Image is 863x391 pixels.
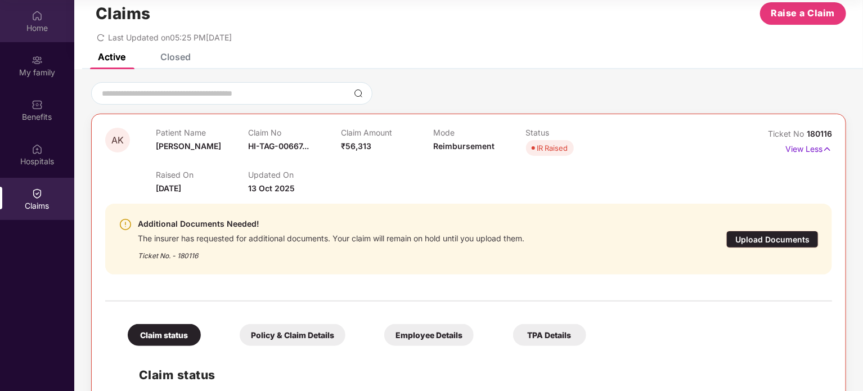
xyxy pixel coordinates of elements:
[139,366,821,384] h2: Claim status
[771,6,835,20] span: Raise a Claim
[760,2,846,25] button: Raise a Claim
[807,129,832,138] span: 180116
[128,324,201,346] div: Claim status
[138,244,524,261] div: Ticket No. - 180116
[32,10,43,21] img: svg+xml;base64,PHN2ZyBpZD0iSG9tZSIgeG1sbnM9Imh0dHA6Ly93d3cudzMub3JnLzIwMDAvc3ZnIiB3aWR0aD0iMjAiIG...
[119,218,132,231] img: svg+xml;base64,PHN2ZyBpZD0iV2FybmluZ18tXzI0eDI0IiBkYXRhLW5hbWU9Ildhcm5pbmcgLSAyNHgyNCIgeG1sbnM9Im...
[726,231,819,248] div: Upload Documents
[156,170,248,179] p: Raised On
[248,141,309,151] span: HI-TAG-00667...
[785,140,832,155] p: View Less
[156,141,221,151] span: [PERSON_NAME]
[32,143,43,155] img: svg+xml;base64,PHN2ZyBpZD0iSG9zcGl0YWxzIiB4bWxucz0iaHR0cDovL3d3dy53My5vcmcvMjAwMC9zdmciIHdpZHRoPS...
[32,55,43,66] img: svg+xml;base64,PHN2ZyB3aWR0aD0iMjAiIGhlaWdodD0iMjAiIHZpZXdCb3g9IjAgMCAyMCAyMCIgZmlsbD0ibm9uZSIgeG...
[248,128,340,137] p: Claim No
[341,128,433,137] p: Claim Amount
[240,324,345,346] div: Policy & Claim Details
[822,143,832,155] img: svg+xml;base64,PHN2ZyB4bWxucz0iaHR0cDovL3d3dy53My5vcmcvMjAwMC9zdmciIHdpZHRoPSIxNyIgaGVpZ2h0PSIxNy...
[768,129,807,138] span: Ticket No
[537,142,568,154] div: IR Raised
[32,188,43,199] img: svg+xml;base64,PHN2ZyBpZD0iQ2xhaW0iIHhtbG5zPSJodHRwOi8vd3d3LnczLm9yZy8yMDAwL3N2ZyIgd2lkdGg9IjIwIi...
[248,183,295,193] span: 13 Oct 2025
[156,183,181,193] span: [DATE]
[433,141,495,151] span: Reimbursement
[160,51,191,62] div: Closed
[138,231,524,244] div: The insurer has requested for additional documents. Your claim will remain on hold until you uplo...
[341,141,371,151] span: ₹56,313
[433,128,525,137] p: Mode
[111,136,124,145] span: AK
[156,128,248,137] p: Patient Name
[384,324,474,346] div: Employee Details
[354,89,363,98] img: svg+xml;base64,PHN2ZyBpZD0iU2VhcmNoLTMyeDMyIiB4bWxucz0iaHR0cDovL3d3dy53My5vcmcvMjAwMC9zdmciIHdpZH...
[32,99,43,110] img: svg+xml;base64,PHN2ZyBpZD0iQmVuZWZpdHMiIHhtbG5zPSJodHRwOi8vd3d3LnczLm9yZy8yMDAwL3N2ZyIgd2lkdGg9Ij...
[513,324,586,346] div: TPA Details
[248,170,340,179] p: Updated On
[138,217,524,231] div: Additional Documents Needed!
[97,33,105,42] span: redo
[96,4,151,23] h1: Claims
[526,128,618,137] p: Status
[108,33,232,42] span: Last Updated on 05:25 PM[DATE]
[98,51,125,62] div: Active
